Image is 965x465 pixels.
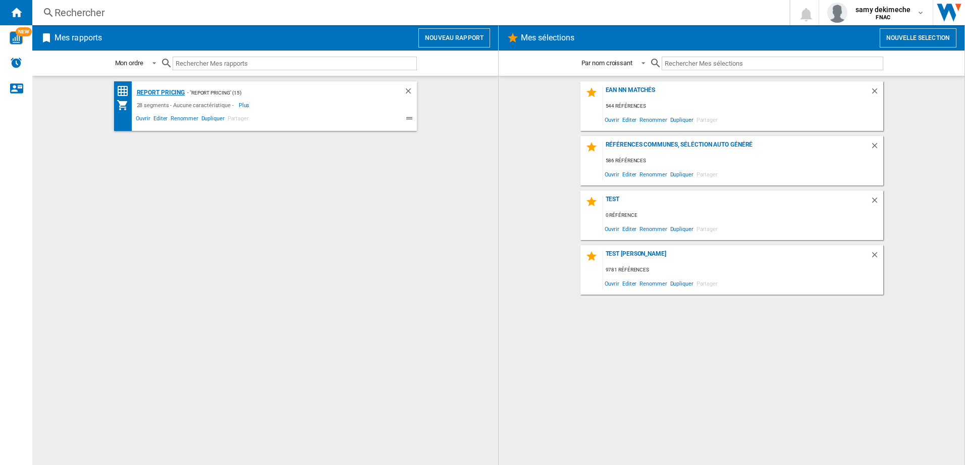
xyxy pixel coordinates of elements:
[603,155,883,167] div: 586 références
[226,114,250,126] span: Partager
[870,86,883,100] div: Supprimer
[669,113,695,126] span: Dupliquer
[134,114,152,126] span: Ouvrir
[638,276,668,290] span: Renommer
[876,14,890,21] b: FNAC
[418,28,490,48] button: Nouveau rapport
[134,99,239,111] div: 28 segments - Aucune caractéristique -
[10,31,23,44] img: wise-card.svg
[16,27,32,36] span: NEW
[638,167,668,181] span: Renommer
[603,222,621,236] span: Ouvrir
[117,99,134,111] div: Mon assortiment
[827,3,847,23] img: profile.jpg
[603,209,883,222] div: 0 référence
[638,113,668,126] span: Renommer
[173,57,417,70] input: Rechercher Mes rapports
[621,222,638,236] span: Editer
[603,141,870,155] div: Références communes, séléction auto généré
[603,167,621,181] span: Ouvrir
[669,167,695,181] span: Dupliquer
[134,86,185,99] div: Report pricing
[603,113,621,126] span: Ouvrir
[669,276,695,290] span: Dupliquer
[870,250,883,264] div: Supprimer
[115,59,143,67] div: Mon ordre
[169,114,199,126] span: Renommer
[603,86,870,100] div: EAN nn matchés
[621,276,638,290] span: Editer
[695,276,719,290] span: Partager
[662,57,883,70] input: Rechercher Mes sélections
[695,167,719,181] span: Partager
[621,167,638,181] span: Editer
[581,59,632,67] div: Par nom croissant
[695,113,719,126] span: Partager
[855,5,910,15] span: samy dekimeche
[404,86,417,99] div: Supprimer
[239,99,251,111] span: Plus
[519,28,576,48] h2: Mes sélections
[603,264,883,276] div: 9781 références
[117,85,134,98] div: Matrice des prix
[603,250,870,264] div: TEST [PERSON_NAME]
[603,196,870,209] div: test
[10,57,22,69] img: alerts-logo.svg
[880,28,956,48] button: Nouvelle selection
[603,100,883,113] div: 544 références
[669,222,695,236] span: Dupliquer
[621,113,638,126] span: Editer
[185,86,383,99] div: - "Report Pricing" (15)
[52,28,104,48] h2: Mes rapports
[603,276,621,290] span: Ouvrir
[638,222,668,236] span: Renommer
[152,114,169,126] span: Editer
[870,196,883,209] div: Supprimer
[870,141,883,155] div: Supprimer
[695,222,719,236] span: Partager
[200,114,226,126] span: Dupliquer
[55,6,763,20] div: Rechercher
